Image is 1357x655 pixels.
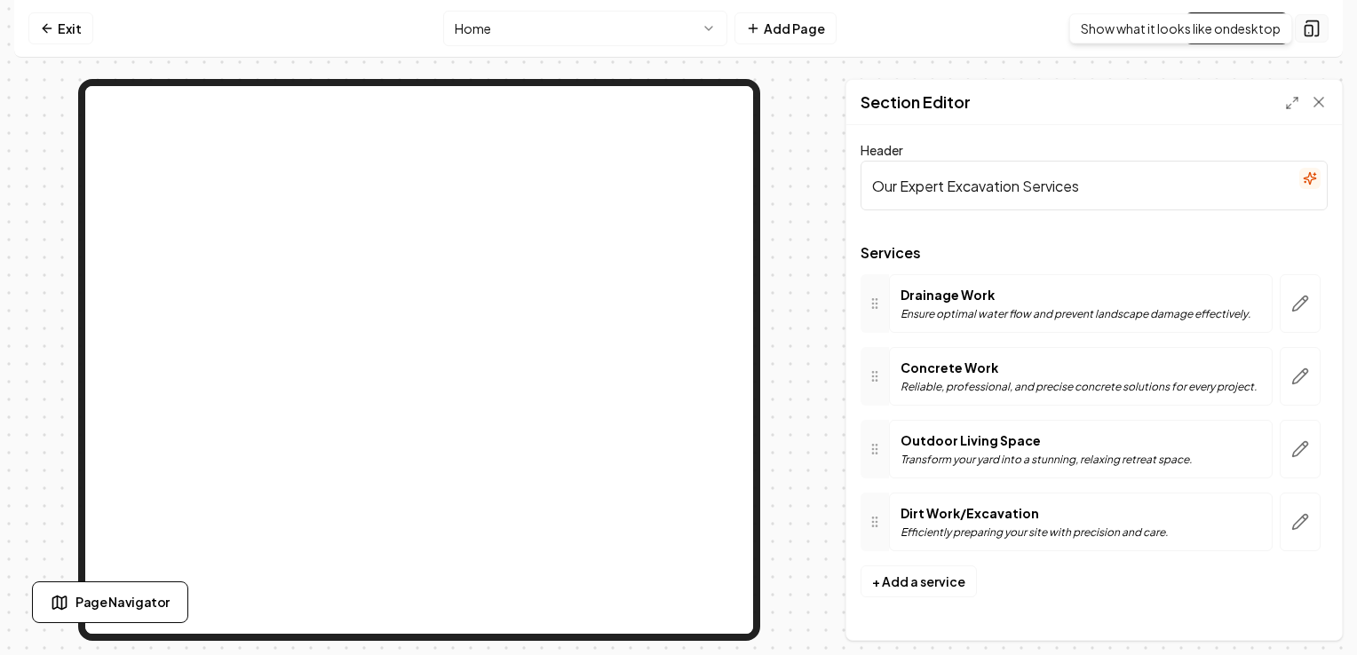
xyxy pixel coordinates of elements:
[901,431,1192,449] p: Outdoor Living Space
[734,12,837,44] button: Add Page
[861,565,977,597] button: + Add a service
[901,380,1257,394] p: Reliable, professional, and precise concrete solutions for every project.
[75,593,170,612] span: Page Navigator
[901,504,1168,522] p: Dirt Work/Excavation
[861,90,971,114] h2: Section Editor
[861,142,903,158] label: Header
[32,581,188,623] button: Page Navigator
[901,286,1250,304] p: Drainage Work
[1069,13,1292,43] div: Show what it looks like on desktop
[861,161,1328,210] input: Header
[901,525,1168,540] p: Efficiently preparing your site with precision and care.
[901,453,1192,467] p: Transform your yard into a stunning, relaxing retreat space.
[861,246,1328,260] span: Services
[901,359,1257,376] p: Concrete Work
[1186,12,1288,44] a: Visit Page
[28,12,93,44] a: Exit
[901,307,1250,321] p: Ensure optimal water flow and prevent landscape damage effectively.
